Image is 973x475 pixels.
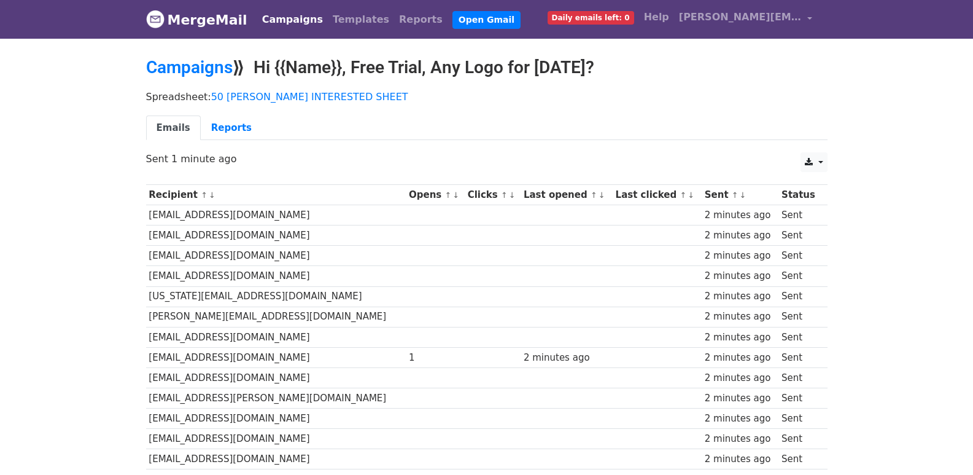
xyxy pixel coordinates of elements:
[778,367,821,388] td: Sent
[732,190,738,200] a: ↑
[209,190,215,200] a: ↓
[146,116,201,141] a: Emails
[778,449,821,469] td: Sent
[146,246,406,266] td: [EMAIL_ADDRESS][DOMAIN_NAME]
[146,205,406,226] td: [EMAIL_ADDRESS][DOMAIN_NAME]
[452,190,459,200] a: ↓
[406,185,465,205] th: Opens
[328,7,394,32] a: Templates
[778,429,821,449] td: Sent
[409,351,462,365] div: 1
[146,90,828,103] p: Spreadsheet:
[146,388,406,409] td: [EMAIL_ADDRESS][PERSON_NAME][DOMAIN_NAME]
[146,367,406,388] td: [EMAIL_ADDRESS][DOMAIN_NAME]
[146,449,406,469] td: [EMAIL_ADDRESS][DOMAIN_NAME]
[705,371,776,385] div: 2 minutes ago
[501,190,508,200] a: ↑
[778,388,821,409] td: Sent
[146,152,828,165] p: Sent 1 minute ago
[705,412,776,426] div: 2 minutes ago
[680,190,686,200] a: ↑
[679,10,802,25] span: [PERSON_NAME][EMAIL_ADDRESS][DOMAIN_NAME]
[146,429,406,449] td: [EMAIL_ADDRESS][DOMAIN_NAME]
[465,185,521,205] th: Clicks
[778,205,821,226] td: Sent
[146,226,406,246] td: [EMAIL_ADDRESS][DOMAIN_NAME]
[599,190,605,200] a: ↓
[705,331,776,345] div: 2 minutes ago
[146,286,406,307] td: [US_STATE][EMAIL_ADDRESS][DOMAIN_NAME]
[778,327,821,347] td: Sent
[778,246,821,266] td: Sent
[705,432,776,446] div: 2 minutes ago
[705,269,776,283] div: 2 minutes ago
[705,452,776,466] div: 2 minutes ago
[394,7,448,32] a: Reports
[778,226,821,246] td: Sent
[705,289,776,304] div: 2 minutes ago
[201,190,207,200] a: ↑
[778,307,821,327] td: Sent
[705,249,776,263] div: 2 minutes ago
[146,57,233,77] a: Campaigns
[146,327,406,347] td: [EMAIL_ADDRESS][DOMAIN_NAME]
[705,208,776,222] div: 2 minutes ago
[509,190,516,200] a: ↓
[705,391,776,406] div: 2 minutes ago
[688,190,694,200] a: ↓
[613,185,702,205] th: Last clicked
[778,286,821,307] td: Sent
[591,190,597,200] a: ↑
[521,185,613,205] th: Last opened
[674,5,818,34] a: [PERSON_NAME][EMAIL_ADDRESS][DOMAIN_NAME]
[211,91,408,103] a: 50 [PERSON_NAME] INTERESTED SHEET
[524,351,610,365] div: 2 minutes ago
[705,310,776,324] div: 2 minutes ago
[146,409,406,429] td: [EMAIL_ADDRESS][DOMAIN_NAME]
[452,11,521,29] a: Open Gmail
[257,7,328,32] a: Campaigns
[201,116,262,141] a: Reports
[146,7,247,33] a: MergeMail
[146,185,406,205] th: Recipient
[778,347,821,367] td: Sent
[778,266,821,286] td: Sent
[543,5,639,29] a: Daily emails left: 0
[445,190,452,200] a: ↑
[778,185,821,205] th: Status
[702,185,778,205] th: Sent
[548,11,634,25] span: Daily emails left: 0
[146,347,406,367] td: [EMAIL_ADDRESS][DOMAIN_NAME]
[146,10,165,28] img: MergeMail logo
[146,57,828,78] h2: ⟫ Hi {{Name}}, Free Trial, Any Logo for [DATE]?
[639,5,674,29] a: Help
[705,229,776,243] div: 2 minutes ago
[146,307,406,327] td: [PERSON_NAME][EMAIL_ADDRESS][DOMAIN_NAME]
[705,351,776,365] div: 2 minutes ago
[146,266,406,286] td: [EMAIL_ADDRESS][DOMAIN_NAME]
[740,190,746,200] a: ↓
[778,409,821,429] td: Sent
